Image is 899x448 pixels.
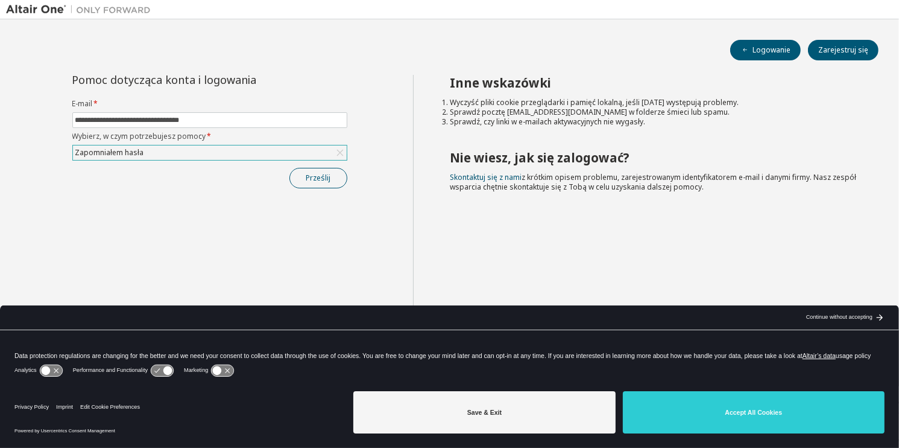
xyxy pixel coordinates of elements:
button: Zarejestruj się [808,40,878,60]
h2: Inne wskazówki [450,75,857,91]
div: Pomoc dotycząca konta i logowania [72,75,292,85]
label: Wybierz, w czym potrzebujesz pomocy [72,132,347,141]
h2: Nie wiesz, jak się zalogować? [450,150,857,165]
li: Wyczyść pliki cookie przeglądarki i pamięć lokalną, jeśli [DATE] występują problemy. [450,98,857,107]
button: Logowanie [730,40,801,60]
li: Sprawdź, czy linki w e-mailach aktywacyjnych nie wygasły. [450,117,857,127]
div: Zapomniałem hasła [74,146,146,159]
span: z krótkim opisem problemu, zarejestrowanym identyfikatorem e-mail i danymi firmy. Nasz zespół wsp... [450,172,856,192]
button: Prześlij [289,168,347,188]
li: Sprawdź pocztę [EMAIL_ADDRESS][DOMAIN_NAME] w folderze śmieci lub spamu. [450,107,857,117]
label: E-mail [72,99,347,109]
a: Skontaktuj się z nami [450,172,522,182]
img: Altair One [6,4,157,16]
div: Zapomniałem hasła [73,146,347,160]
